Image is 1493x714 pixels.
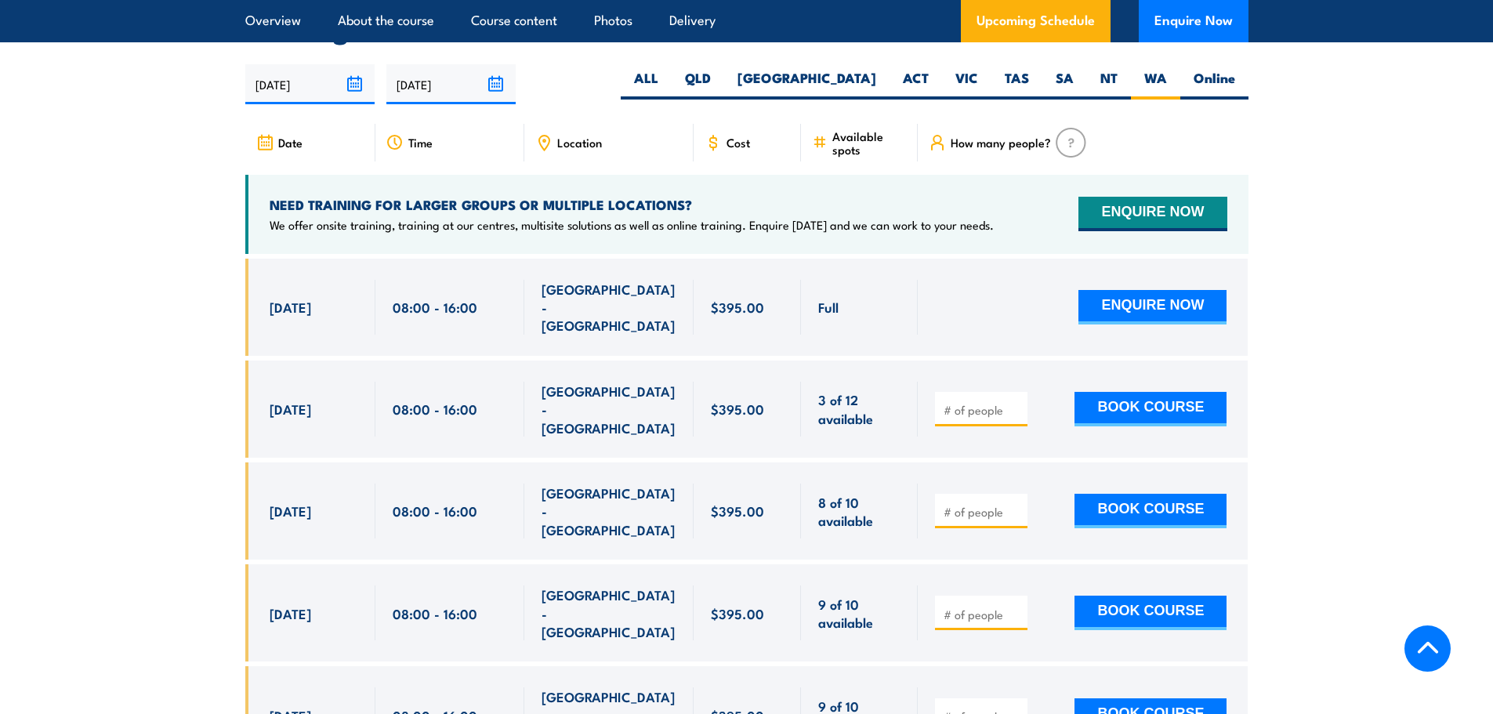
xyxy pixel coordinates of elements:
[386,64,516,104] input: To date
[724,69,890,100] label: [GEOGRAPHIC_DATA]
[711,502,764,520] span: $395.00
[621,69,672,100] label: ALL
[270,502,311,520] span: [DATE]
[944,402,1022,418] input: # of people
[818,390,901,427] span: 3 of 12 available
[270,298,311,316] span: [DATE]
[1074,392,1227,426] button: BOOK COURSE
[542,585,676,640] span: [GEOGRAPHIC_DATA] - [GEOGRAPHIC_DATA]
[1087,69,1131,100] label: NT
[818,595,901,632] span: 9 of 10 available
[944,607,1022,622] input: # of people
[393,604,477,622] span: 08:00 - 16:00
[408,136,433,149] span: Time
[991,69,1042,100] label: TAS
[942,69,991,100] label: VIC
[711,604,764,622] span: $395.00
[270,196,994,213] h4: NEED TRAINING FOR LARGER GROUPS OR MULTIPLE LOCATIONS?
[1131,69,1180,100] label: WA
[1180,69,1248,100] label: Online
[393,298,477,316] span: 08:00 - 16:00
[557,136,602,149] span: Location
[944,504,1022,520] input: # of people
[542,280,676,335] span: [GEOGRAPHIC_DATA] - [GEOGRAPHIC_DATA]
[1074,596,1227,630] button: BOOK COURSE
[711,298,764,316] span: $395.00
[727,136,750,149] span: Cost
[393,502,477,520] span: 08:00 - 16:00
[1074,494,1227,528] button: BOOK COURSE
[542,382,676,437] span: [GEOGRAPHIC_DATA] - [GEOGRAPHIC_DATA]
[711,400,764,418] span: $395.00
[818,298,839,316] span: Full
[951,136,1051,149] span: How many people?
[818,493,901,530] span: 8 of 10 available
[393,400,477,418] span: 08:00 - 16:00
[1042,69,1087,100] label: SA
[245,64,375,104] input: From date
[270,604,311,622] span: [DATE]
[1078,290,1227,324] button: ENQUIRE NOW
[278,136,303,149] span: Date
[270,400,311,418] span: [DATE]
[270,217,994,233] p: We offer onsite training, training at our centres, multisite solutions as well as online training...
[890,69,942,100] label: ACT
[542,484,676,538] span: [GEOGRAPHIC_DATA] - [GEOGRAPHIC_DATA]
[832,129,907,156] span: Available spots
[672,69,724,100] label: QLD
[1078,197,1227,231] button: ENQUIRE NOW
